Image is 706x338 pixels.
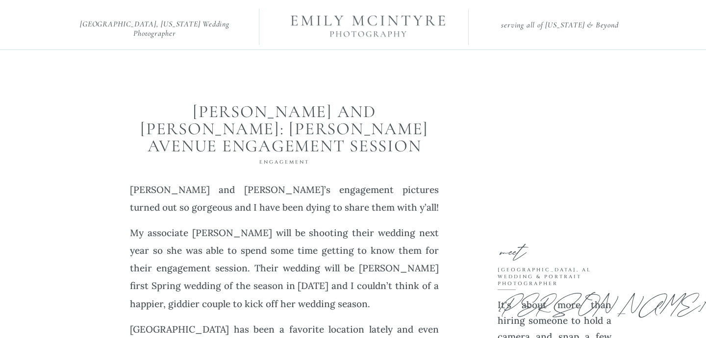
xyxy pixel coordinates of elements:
span: home [172,18,194,23]
span: [GEOGRAPHIC_DATA], AL Wedding & Portrait Photographer [498,266,591,287]
p: My associate [PERSON_NAME] will be shooting their wedding next year so she was able to spend some... [130,224,439,312]
p: meet [PERSON_NAME] [497,228,599,259]
h2: serving all of [US_STATE] & Beyond [478,21,642,31]
a: home [168,16,197,22]
span: meet [249,18,270,23]
h2: [GEOGRAPHIC_DATA], [US_STATE] Wedding Photographer [64,20,245,31]
a: CONTACT [503,15,538,22]
h1: [PERSON_NAME] and [PERSON_NAME]: [PERSON_NAME] Avenue Engagement Session [130,103,439,155]
a: Engagement [259,159,309,166]
a: meet [245,16,273,22]
p: [PERSON_NAME] and [PERSON_NAME]’s engagement pictures turned out so gorgeous and I have been dyin... [130,181,439,216]
span: CONTACT [503,17,540,22]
